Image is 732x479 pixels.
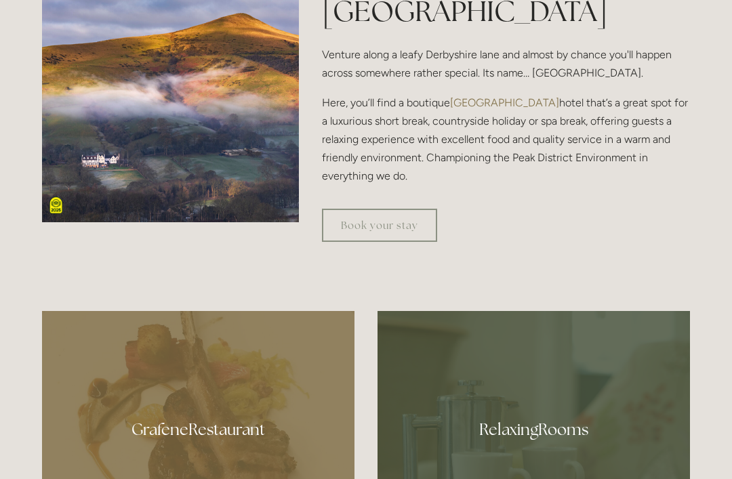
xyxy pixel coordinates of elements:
[450,96,559,109] a: [GEOGRAPHIC_DATA]
[322,209,437,242] a: Book your stay
[322,93,690,186] p: Here, you’ll find a boutique hotel that’s a great spot for a luxurious short break, countryside h...
[322,45,690,82] p: Venture along a leafy Derbyshire lane and almost by chance you'll happen across somewhere rather ...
